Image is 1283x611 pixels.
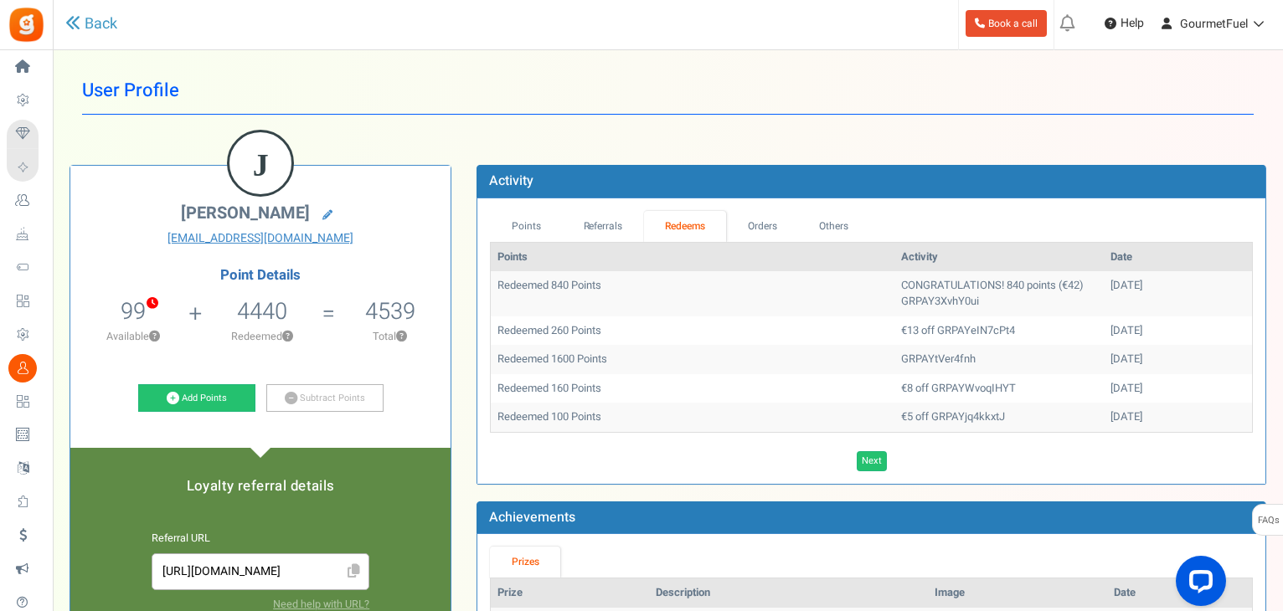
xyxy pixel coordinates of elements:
th: Description [649,578,928,608]
th: Activity [894,243,1104,272]
button: ? [282,331,293,342]
button: ? [396,331,407,342]
td: Redeemed 1600 Points [491,345,894,374]
td: [DATE] [1104,316,1252,346]
h5: 4440 [237,299,287,324]
h6: Referral URL [152,533,369,545]
a: Prizes [490,547,560,578]
th: Date [1107,578,1252,608]
th: Points [491,243,894,272]
span: 99 [121,295,146,328]
a: Referrals [562,211,644,242]
td: €5 off GRPAYjq4kkxtJ [894,403,1104,432]
p: Redeemed [204,329,320,344]
td: €13 off GRPAYeIN7cPt4 [894,316,1104,346]
a: Others [798,211,870,242]
td: [DATE] [1104,271,1252,316]
b: Achievements [489,507,575,527]
a: Next [857,451,887,471]
figcaption: J [229,132,291,198]
a: Redeems [644,211,727,242]
img: Gratisfaction [8,6,45,44]
button: ? [149,331,160,342]
td: €8 off GRPAYWvoqIHYT [894,374,1104,403]
td: [DATE] [1104,374,1252,403]
th: Prize [491,578,649,608]
span: Help [1116,15,1144,32]
a: Add Points [138,384,255,413]
h4: Point Details [70,268,451,283]
span: GourmetFuel [1180,15,1248,33]
td: Redeemed 840 Points [491,271,894,316]
th: Image [928,578,1107,608]
a: Subtract Points [266,384,384,413]
a: Points [490,211,562,242]
b: Activity [489,171,533,191]
a: [EMAIL_ADDRESS][DOMAIN_NAME] [83,230,438,247]
td: CONGRATULATIONS! 840 points (€42) GRPAY3XvhY0ui [894,271,1104,316]
td: GRPAYtVer4fnh [894,345,1104,374]
a: Help [1098,10,1151,37]
a: Orders [726,211,798,242]
p: Available [79,329,187,344]
h5: 4539 [365,299,415,324]
h1: User Profile [82,67,1254,115]
a: Book a call [966,10,1047,37]
span: [PERSON_NAME] [181,201,310,225]
td: Redeemed 100 Points [491,403,894,432]
span: Click to Copy [340,557,367,587]
td: [DATE] [1104,403,1252,432]
td: [DATE] [1104,345,1252,374]
h5: Loyalty referral details [87,479,434,494]
th: Date [1104,243,1252,272]
td: Redeemed 160 Points [491,374,894,403]
span: FAQs [1257,505,1280,537]
p: Total [337,329,442,344]
td: Redeemed 260 Points [491,316,894,346]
